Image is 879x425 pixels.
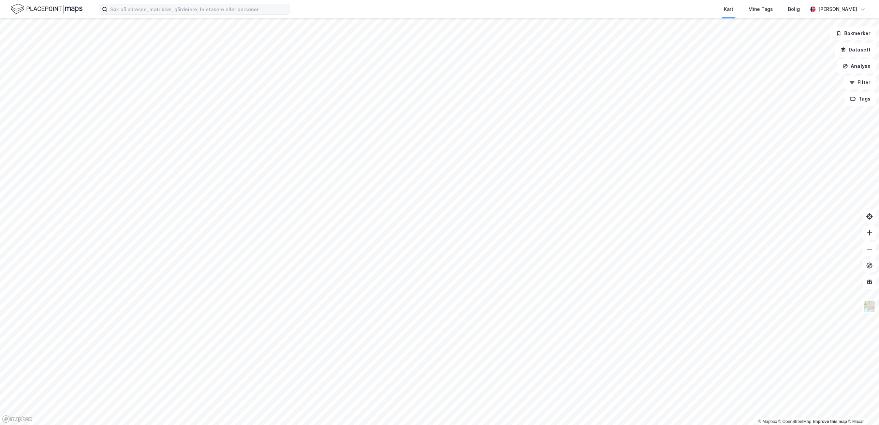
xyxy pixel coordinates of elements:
input: Søk på adresse, matrikkel, gårdeiere, leietakere eller personer [107,4,290,14]
iframe: Chat Widget [845,392,879,425]
div: [PERSON_NAME] [818,5,857,13]
img: logo.f888ab2527a4732fd821a326f86c7f29.svg [11,3,83,15]
div: Kart [724,5,733,13]
div: Mine Tags [748,5,773,13]
div: Bolig [788,5,800,13]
